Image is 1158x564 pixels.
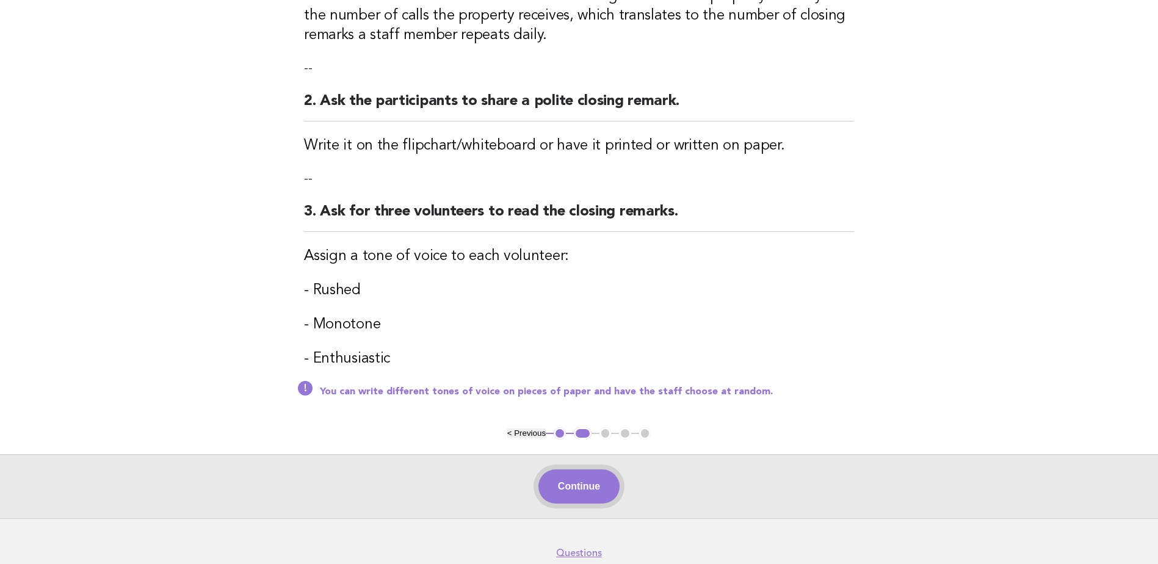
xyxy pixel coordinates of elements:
[304,60,854,77] p: --
[304,247,854,266] h3: Assign a tone of voice to each volunteer:
[304,281,854,300] h3: - Rushed
[304,349,854,369] h3: - Enthusiastic
[574,427,592,439] button: 2
[507,428,546,438] button: < Previous
[304,170,854,187] p: --
[320,386,854,398] p: You can write different tones of voice on pieces of paper and have the staff choose at random.
[304,315,854,334] h3: - Monotone
[304,92,854,121] h2: 2. Ask the participants to share a polite closing remark.
[556,547,602,559] a: Questions
[554,427,566,439] button: 1
[538,469,620,504] button: Continue
[304,136,854,156] h3: Write it on the flipchart/whiteboard or have it printed or written on paper.
[304,202,854,232] h2: 3. Ask for three volunteers to read the closing remarks.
